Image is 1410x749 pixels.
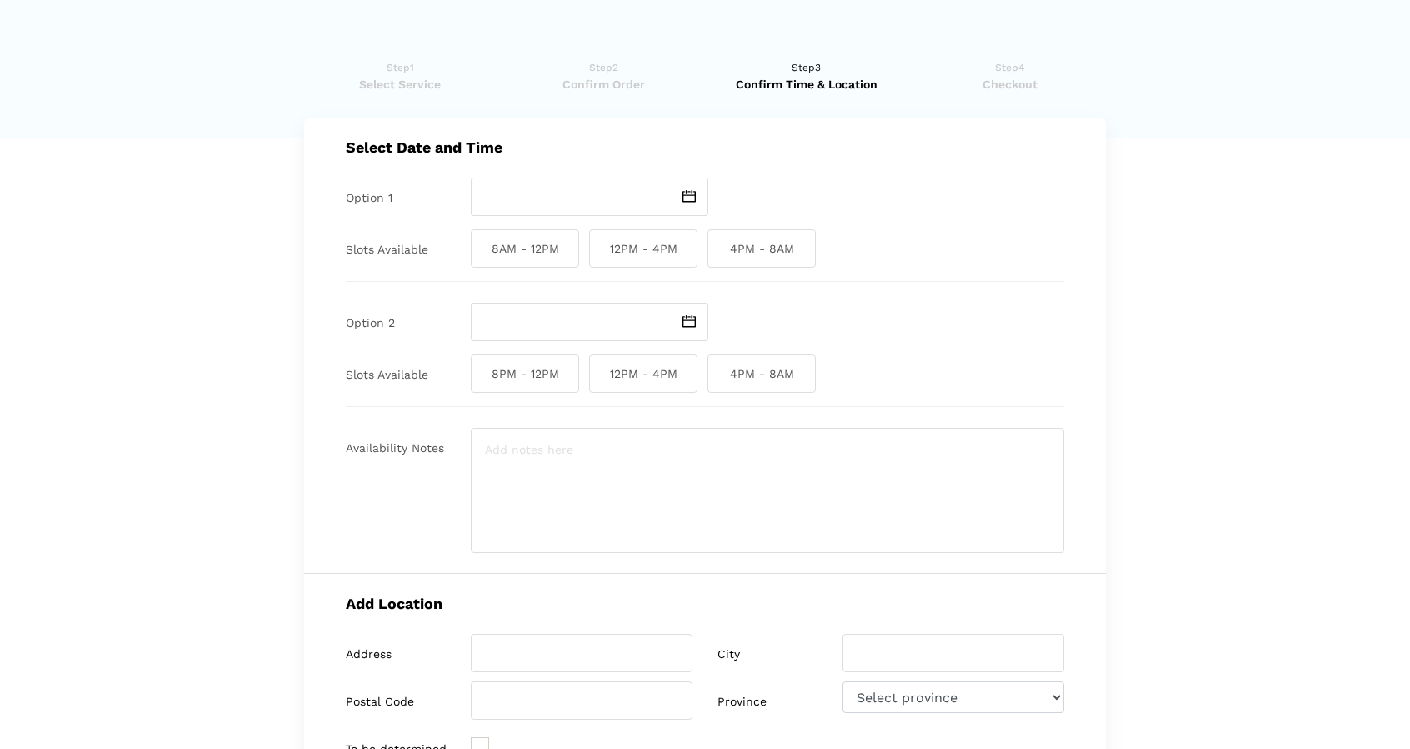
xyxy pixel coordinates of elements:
[507,59,700,93] a: Step2
[717,647,740,661] label: City
[913,59,1106,93] a: Step4
[346,191,392,205] label: Option 1
[589,229,697,268] span: 12PM - 4PM
[346,316,395,330] label: Option 2
[346,595,1064,612] h5: Add Location
[707,354,816,393] span: 4PM - 8AM
[710,59,902,93] a: Step3
[346,441,444,455] label: Availability Notes
[710,76,902,93] span: Confirm Time & Location
[471,354,579,393] span: 8PM - 12PM
[707,229,816,268] span: 4PM - 8AM
[346,695,414,709] label: Postal Code
[346,243,428,257] label: Slots Available
[346,138,1064,156] h5: Select Date and Time
[471,229,579,268] span: 8AM - 12PM
[346,368,428,382] label: Slots Available
[717,695,767,709] label: Province
[304,76,497,93] span: Select Service
[304,59,497,93] a: Step1
[913,76,1106,93] span: Checkout
[589,354,697,393] span: 12PM - 4PM
[507,76,700,93] span: Confirm Order
[346,647,392,661] label: Address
